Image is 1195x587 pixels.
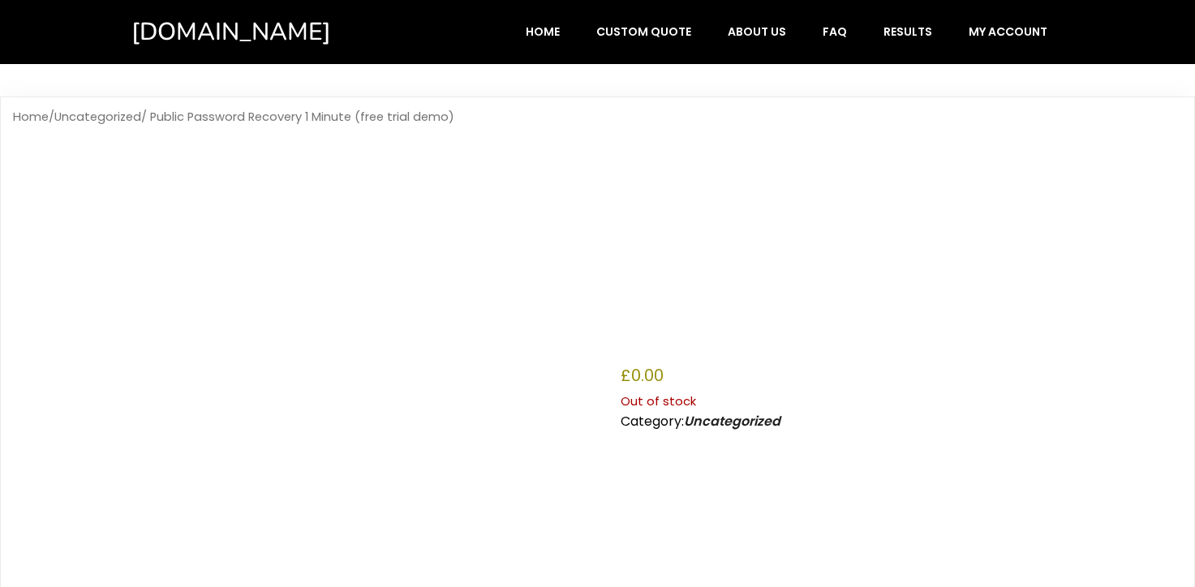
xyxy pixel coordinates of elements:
[13,109,49,125] a: Home
[711,16,803,47] a: About Us
[131,16,400,48] a: [DOMAIN_NAME]
[969,24,1047,39] span: My account
[526,24,560,39] span: Home
[952,16,1064,47] a: My account
[596,24,691,39] span: Custom Quote
[621,412,780,431] span: Category:
[866,16,949,47] a: Results
[54,109,141,125] a: Uncategorized
[621,364,631,387] span: £
[509,16,577,47] a: Home
[684,412,780,431] a: Uncategorized
[883,24,932,39] span: Results
[621,391,1182,412] p: Out of stock
[728,24,786,39] span: About Us
[13,109,1182,125] nav: Breadcrumb
[621,364,664,387] bdi: 0.00
[823,24,847,39] span: FAQ
[806,16,864,47] a: FAQ
[579,16,708,47] a: Custom Quote
[621,163,1182,353] h1: Public Password Recovery 1 Minute (free trial demo)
